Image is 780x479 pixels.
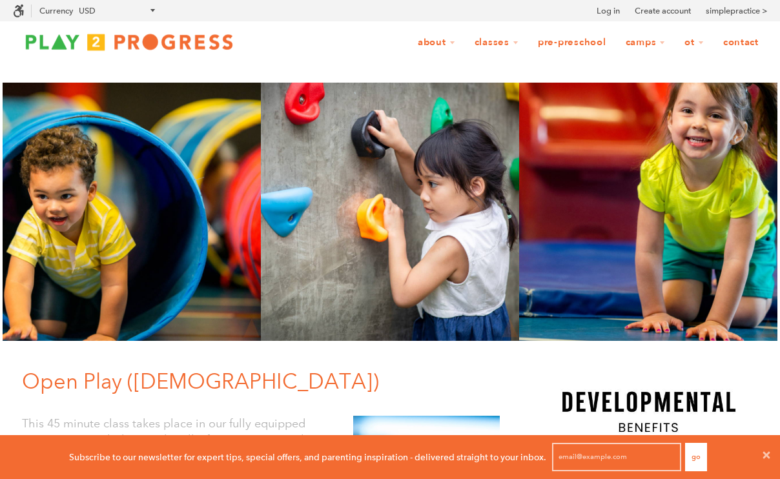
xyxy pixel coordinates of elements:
a: About [409,30,464,55]
img: Play2Progress logo [13,29,245,55]
p: Subscribe to our newsletter for expert tips, special offers, and parenting inspiration - delivere... [69,450,546,464]
a: Contact [715,30,767,55]
h1: Open Play ([DEMOGRAPHIC_DATA]) [22,367,509,396]
a: Pre-Preschool [529,30,615,55]
a: Classes [466,30,527,55]
a: Create account [635,5,691,17]
button: Go [685,443,707,471]
input: email@example.com [552,443,681,471]
a: Log in [597,5,620,17]
a: simplepractice > [706,5,767,17]
a: Camps [617,30,674,55]
label: Currency [39,6,73,15]
a: OT [676,30,712,55]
